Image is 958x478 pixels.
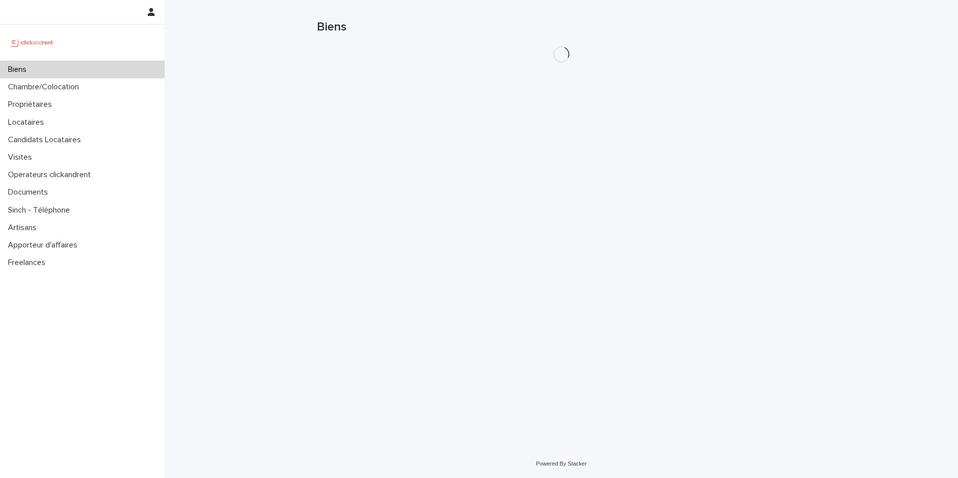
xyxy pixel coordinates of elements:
[536,461,586,467] a: Powered By Stacker
[4,223,44,233] p: Artisans
[4,240,85,250] p: Apporteur d'affaires
[4,206,78,215] p: Sinch - Téléphone
[4,118,52,127] p: Locataires
[4,188,56,197] p: Documents
[4,100,60,109] p: Propriétaires
[8,32,56,52] img: UCB0brd3T0yccxBKYDjQ
[4,170,99,180] p: Operateurs clickandrent
[4,65,34,74] p: Biens
[4,135,89,145] p: Candidats Locataires
[317,20,806,34] h1: Biens
[4,153,40,162] p: Visites
[4,82,87,92] p: Chambre/Colocation
[4,258,53,267] p: Freelances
